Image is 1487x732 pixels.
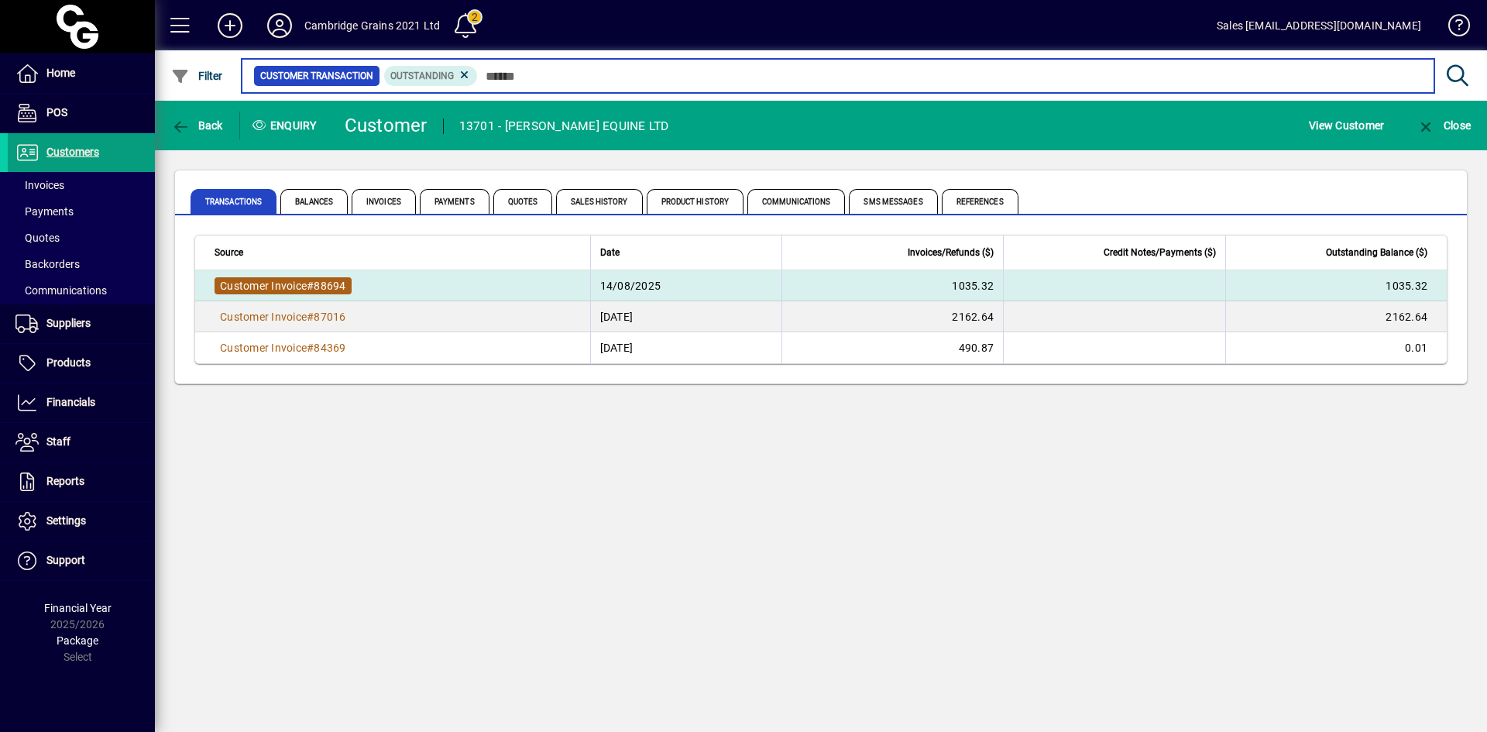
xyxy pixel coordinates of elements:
[314,280,345,292] span: 88694
[215,277,352,294] a: Customer Invoice#88694
[307,342,314,354] span: #
[260,68,373,84] span: Customer Transaction
[8,94,155,132] a: POS
[46,435,70,448] span: Staff
[8,251,155,277] a: Backorders
[15,205,74,218] span: Payments
[1225,270,1447,301] td: 1035.32
[215,339,352,356] a: Customer Invoice#84369
[46,396,95,408] span: Financials
[781,270,1003,301] td: 1035.32
[220,280,307,292] span: Customer Invoice
[57,634,98,647] span: Package
[647,189,744,214] span: Product History
[1400,112,1487,139] app-page-header-button: Close enquiry
[8,172,155,198] a: Invoices
[600,244,620,261] span: Date
[304,13,440,38] div: Cambridge Grains 2021 Ltd
[255,12,304,40] button: Profile
[8,225,155,251] a: Quotes
[307,280,314,292] span: #
[155,112,240,139] app-page-header-button: Back
[46,67,75,79] span: Home
[280,189,348,214] span: Balances
[314,311,345,323] span: 87016
[15,179,64,191] span: Invoices
[240,113,333,138] div: Enquiry
[942,189,1018,214] span: References
[171,70,223,82] span: Filter
[781,301,1003,332] td: 2162.64
[46,106,67,119] span: POS
[46,554,85,566] span: Support
[1309,113,1384,138] span: View Customer
[1437,3,1468,53] a: Knowledge Base
[1326,244,1427,261] span: Outstanding Balance ($)
[191,189,276,214] span: Transactions
[590,301,781,332] td: [DATE]
[1225,332,1447,363] td: 0.01
[590,332,781,363] td: [DATE]
[46,475,84,487] span: Reports
[390,70,454,81] span: Outstanding
[15,232,60,244] span: Quotes
[314,342,345,354] span: 84369
[8,198,155,225] a: Payments
[307,311,314,323] span: #
[1305,112,1388,139] button: View Customer
[46,356,91,369] span: Products
[220,311,307,323] span: Customer Invoice
[8,423,155,462] a: Staff
[44,602,112,614] span: Financial Year
[215,308,352,325] a: Customer Invoice#87016
[1413,112,1475,139] button: Close
[556,189,642,214] span: Sales History
[8,383,155,422] a: Financials
[8,54,155,93] a: Home
[46,146,99,158] span: Customers
[590,270,781,301] td: 14/08/2025
[8,344,155,383] a: Products
[8,502,155,541] a: Settings
[384,66,478,86] mat-chip: Outstanding Status: Outstanding
[493,189,553,214] span: Quotes
[46,317,91,329] span: Suppliers
[600,244,772,261] div: Date
[781,332,1003,363] td: 490.87
[352,189,416,214] span: Invoices
[15,284,107,297] span: Communications
[220,342,307,354] span: Customer Invoice
[849,189,937,214] span: SMS Messages
[167,62,227,90] button: Filter
[167,112,227,139] button: Back
[171,119,223,132] span: Back
[8,541,155,580] a: Support
[8,462,155,501] a: Reports
[1104,244,1216,261] span: Credit Notes/Payments ($)
[420,189,489,214] span: Payments
[1417,119,1471,132] span: Close
[345,113,428,138] div: Customer
[1225,301,1447,332] td: 2162.64
[46,514,86,527] span: Settings
[459,114,669,139] div: 13701 - [PERSON_NAME] EQUINE LTD
[205,12,255,40] button: Add
[215,244,243,261] span: Source
[15,258,80,270] span: Backorders
[908,244,994,261] span: Invoices/Refunds ($)
[8,304,155,343] a: Suppliers
[8,277,155,304] a: Communications
[1217,13,1421,38] div: Sales [EMAIL_ADDRESS][DOMAIN_NAME]
[747,189,845,214] span: Communications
